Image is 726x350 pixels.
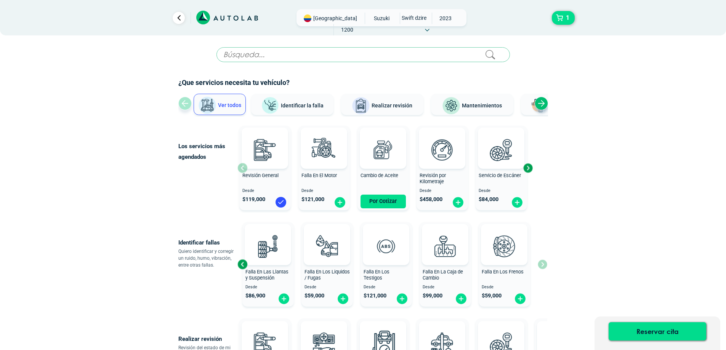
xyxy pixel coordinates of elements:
[281,102,324,108] span: Identificar la falla
[372,102,412,109] span: Realizar revisión
[462,102,502,109] span: Mantenimientos
[251,229,285,263] img: diagnostic_suspension-v3.svg
[301,173,337,178] span: Falla En El Motor
[368,13,395,24] span: SUZUKI
[423,285,468,290] span: Desde
[396,293,408,305] img: fi_plus-circle2.svg
[428,229,462,263] img: diagnostic_caja-de-cambios-v3.svg
[482,285,527,290] span: Desde
[417,126,468,210] button: Revisión por Kilometraje Desde $458,000
[198,96,216,115] img: Ver todos
[361,222,412,307] button: Falla En Los Testigos Desde $121,000
[476,126,527,210] button: Servicio de Escáner Desde $84,000
[423,269,463,281] span: Falla En La Caja de Cambio
[490,323,513,345] img: AD0BCuuxAAAAAElFTkSuQmCC
[364,269,389,281] span: Falla En Los Testigos
[242,196,265,203] span: $ 119,000
[420,222,471,307] button: Falla En La Caja de Cambio Desde $99,000
[357,126,409,210] button: Cambio de Aceite Por Cotizar
[364,285,409,290] span: Desde
[310,229,344,263] img: diagnostic_gota-de-sangre-v3.svg
[455,293,467,305] img: fi_plus-circle2.svg
[245,269,288,281] span: Falla En Las Llantas y Suspensión
[178,78,548,88] h2: ¿Que servicios necesita tu vehículo?
[400,13,427,23] span: SWIFT DZIRE
[245,285,291,290] span: Desde
[194,94,246,115] button: Ver todos
[253,323,276,345] img: AD0BCuuxAAAAAElFTkSuQmCC
[178,334,237,344] p: Realizar revisión
[307,133,341,166] img: diagnostic_engine-v3.svg
[304,14,311,22] img: Flag of COLOMBIA
[487,229,521,263] img: diagnostic_disco-de-freno-v3.svg
[375,225,397,248] img: AD0BCuuxAAAAAElFTkSuQmCC
[452,197,464,208] img: fi_plus-circle2.svg
[511,197,523,208] img: fi_plus-circle2.svg
[431,323,454,345] img: AD0BCuuxAAAAAElFTkSuQmCC
[479,196,498,203] span: $ 84,000
[420,173,446,185] span: Revisión por Kilometraje
[245,292,265,299] span: $ 86,900
[341,94,423,115] button: Realizar revisión
[479,222,530,307] button: Falla En Los Frenos Desde $59,000
[609,322,706,340] button: Reservar cita
[173,12,185,24] a: Ir al paso anterior
[420,196,442,203] span: $ 458,000
[479,173,521,178] span: Servicio de Escáner
[178,237,237,248] p: Identificar fallas
[552,11,575,25] button: 1
[479,189,524,193] span: Desde
[178,141,237,162] p: Los servicios más agendados
[305,285,350,290] span: Desde
[242,173,279,178] span: Revisión General
[364,292,386,299] span: $ 121,000
[484,133,518,166] img: escaner-v3.svg
[432,13,459,24] span: 2023
[256,225,279,248] img: AD0BCuuxAAAAAElFTkSuQmCC
[216,47,510,62] input: Búsqueda...
[442,97,460,115] img: Mantenimientos
[305,292,324,299] span: $ 59,000
[242,189,288,193] span: Desde
[242,222,294,307] button: Falla En Las Llantas y Suspensión Desde $86,900
[178,248,237,268] p: Quiero identificar y corregir un ruido, humo, vibración, entre otras fallas.
[372,129,394,152] img: AD0BCuuxAAAAAElFTkSuQmCC
[361,195,406,208] button: Por Cotizar
[278,293,290,305] img: fi_plus-circle2.svg
[372,323,394,345] img: AD0BCuuxAAAAAElFTkSuQmCC
[253,129,276,152] img: AD0BCuuxAAAAAElFTkSuQmCC
[239,126,291,210] button: Revisión General Desde $119,000
[434,225,457,248] img: AD0BCuuxAAAAAElFTkSuQmCC
[514,293,526,305] img: fi_plus-circle2.svg
[298,126,350,210] button: Falla En El Motor Desde $121,000
[237,259,248,270] div: Previous slide
[301,189,347,193] span: Desde
[529,97,547,115] img: Latonería y Pintura
[316,225,338,248] img: AD0BCuuxAAAAAElFTkSuQmCC
[361,173,398,178] span: Cambio de Aceite
[352,97,370,115] img: Realizar revisión
[334,24,361,35] span: 1200
[482,292,502,299] span: $ 59,000
[535,97,548,110] div: Next slide
[423,292,442,299] span: $ 99,000
[313,129,335,152] img: AD0BCuuxAAAAAElFTkSuQmCC
[490,129,513,152] img: AD0BCuuxAAAAAElFTkSuQmCC
[218,102,241,108] span: Ver todos
[337,293,349,305] img: fi_plus-circle2.svg
[366,133,400,166] img: cambio_de_aceite-v3.svg
[313,323,335,345] img: AD0BCuuxAAAAAElFTkSuQmCC
[431,94,513,115] button: Mantenimientos
[493,225,516,248] img: AD0BCuuxAAAAAElFTkSuQmCC
[564,11,571,24] span: 1
[334,197,346,208] img: fi_plus-circle2.svg
[251,94,333,115] button: Identificar la falla
[425,133,459,166] img: revision_por_kilometraje-v3.svg
[248,133,282,166] img: revision_general-v3.svg
[420,189,465,193] span: Desde
[301,196,324,203] span: $ 121,000
[369,229,403,263] img: diagnostic_diagnostic_abs-v3.svg
[301,222,353,307] button: Falla En Los Liquidos / Fugas Desde $59,000
[482,269,524,275] span: Falla En Los Frenos
[313,14,357,22] span: [GEOGRAPHIC_DATA]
